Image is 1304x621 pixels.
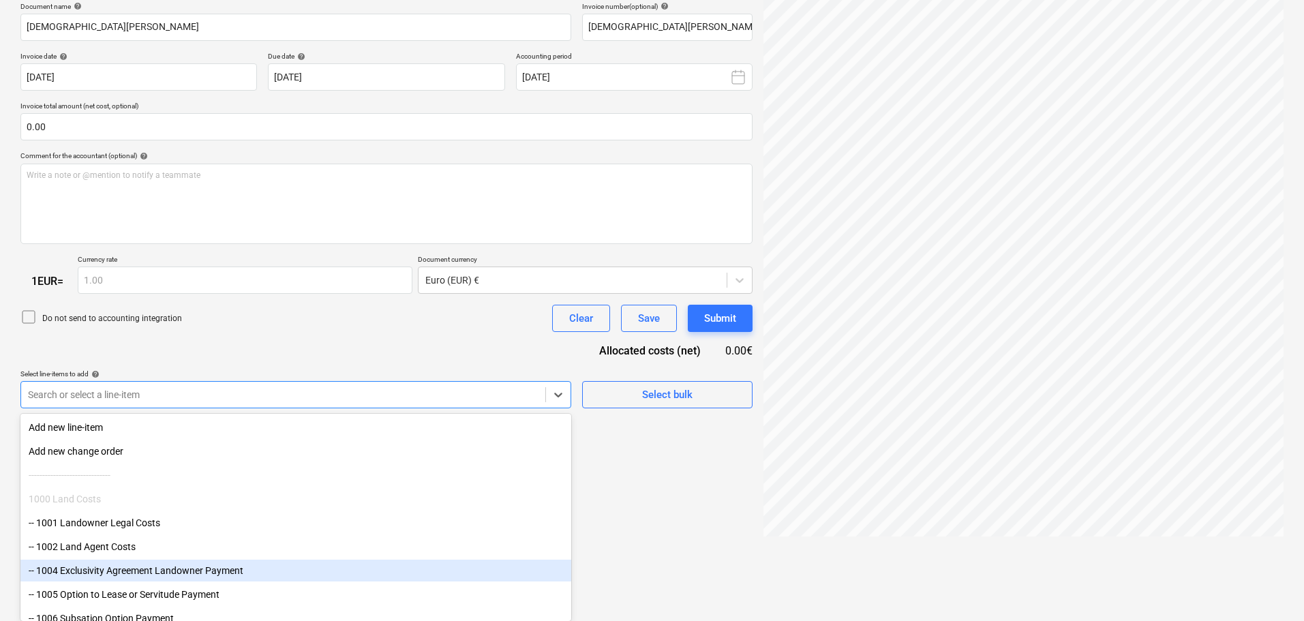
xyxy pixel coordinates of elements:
div: -- 1005 Option to Lease or Servitude Payment [20,584,571,605]
input: Invoice total amount (net cost, optional) [20,113,753,140]
iframe: Chat Widget [1236,556,1304,621]
input: Due date not specified [268,63,504,91]
div: Select bulk [642,386,693,404]
input: Invoice number [582,14,753,41]
div: Submit [704,309,736,327]
span: help [89,370,100,378]
button: Submit [688,305,753,332]
p: Do not send to accounting integration [42,313,182,324]
div: 1000 Land Costs [20,488,571,510]
div: Comment for the accountant (optional) [20,151,753,160]
div: 1 EUR = [20,275,78,288]
span: help [137,152,148,160]
p: Accounting period [516,52,753,63]
div: Clear [569,309,593,327]
div: Due date [268,52,504,61]
button: Select bulk [582,381,753,408]
div: Select line-items to add [20,369,571,378]
div: -- 1004 Exclusivity Agreement Landowner Payment [20,560,571,581]
span: help [57,52,67,61]
div: Save [638,309,660,327]
div: ------------------------------ [20,464,571,486]
span: help [294,52,305,61]
div: 0.00€ [723,343,753,359]
button: [DATE] [516,63,753,91]
div: -- 1001 Landowner Legal Costs [20,512,571,534]
div: Invoice date [20,52,257,61]
button: Save [621,305,677,332]
button: Clear [552,305,610,332]
input: Document name [20,14,571,41]
p: Document currency [418,255,753,267]
div: Add new change order [20,440,571,462]
div: -- 1002 Land Agent Costs [20,536,571,558]
div: Allocated costs (net) [575,343,723,359]
span: help [658,2,669,10]
span: help [71,2,82,10]
div: Add new line-item [20,416,571,438]
p: Invoice total amount (net cost, optional) [20,102,753,113]
p: Currency rate [78,255,412,267]
div: Invoice number (optional) [582,2,753,11]
input: Invoice date not specified [20,63,257,91]
div: Document name [20,2,571,11]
